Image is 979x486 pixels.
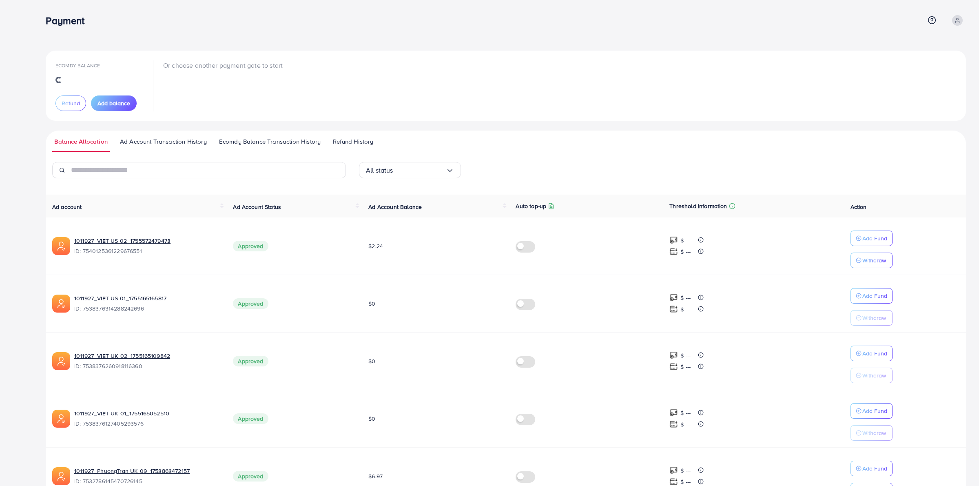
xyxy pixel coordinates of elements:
p: $ --- [680,293,691,303]
button: Refund [55,95,86,111]
span: Approved [233,241,268,251]
button: Add Fund [851,461,893,476]
div: Search for option [359,162,461,178]
button: Add balance [91,95,137,111]
img: ic-ads-acc.e4c84228.svg [52,467,70,485]
button: Withdraw [851,425,893,441]
p: Withdraw [862,371,886,380]
p: Or choose another payment gate to start [163,60,283,70]
div: <span class='underline'>1011927_VIET UK 02_1755165109842</span></br>7538376260918116360 [74,352,220,371]
p: $ --- [680,466,691,475]
p: $ --- [680,304,691,314]
span: Ad Account Status [233,203,281,211]
a: 1011927_VIET US 01_1755165165817 [74,294,220,302]
h3: Payment [46,15,91,27]
img: top-up amount [669,420,678,428]
p: Withdraw [862,255,886,265]
button: Add Fund [851,346,893,361]
span: $0 [368,300,375,308]
img: ic-ads-acc.e4c84228.svg [52,237,70,255]
button: Add Fund [851,231,893,246]
button: Add Fund [851,288,893,304]
button: Withdraw [851,368,893,383]
span: ID: 7538376314288242696 [74,304,220,313]
span: Action [851,203,867,211]
span: Approved [233,471,268,482]
p: Add Fund [862,406,887,416]
span: All status [366,164,393,177]
img: top-up amount [669,305,678,313]
a: 1011927_VIET US 02_1755572479473 [74,237,220,245]
div: <span class='underline'>1011927_VIET US 01_1755165165817</span></br>7538376314288242696 [74,294,220,313]
span: ID: 7538376260918116360 [74,362,220,370]
span: $0 [368,415,375,423]
span: Ad Account Transaction History [120,137,207,146]
img: top-up amount [669,247,678,256]
img: top-up amount [669,236,678,244]
span: Approved [233,413,268,424]
span: ID: 7538376127405293576 [74,419,220,428]
p: Add Fund [862,464,887,473]
a: 1011927_VIET UK 02_1755165109842 [74,352,220,360]
span: ID: 7540125361229676551 [74,247,220,255]
input: Search for option [393,164,446,177]
span: Approved [233,298,268,309]
p: $ --- [680,351,691,360]
p: Withdraw [862,428,886,438]
img: top-up amount [669,293,678,302]
p: Add Fund [862,233,887,243]
a: 1011927_PhuongTran UK 09_1753863472157 [74,467,220,475]
div: <span class='underline'>1011927_VIET UK 01_1755165052510</span></br>7538376127405293576 [74,409,220,428]
span: Add balance [97,99,130,107]
img: top-up amount [669,466,678,475]
img: top-up amount [669,477,678,486]
p: $ --- [680,419,691,429]
img: top-up amount [669,362,678,371]
p: $ --- [680,362,691,372]
p: $ --- [680,408,691,418]
button: Withdraw [851,310,893,326]
button: Withdraw [851,253,893,268]
a: 1011927_VIET UK 01_1755165052510 [74,409,220,417]
span: Ecomdy Balance [55,62,100,69]
p: $ --- [680,235,691,245]
span: Ad account [52,203,82,211]
p: Add Fund [862,348,887,358]
span: Refund [62,99,80,107]
span: $6.97 [368,472,383,480]
div: <span class='underline'>1011927_PhuongTran UK 09_1753863472157</span></br>7532786145470726145 [74,467,220,486]
div: <span class='underline'>1011927_VIET US 02_1755572479473</span></br>7540125361229676551 [74,237,220,255]
span: Balance Allocation [54,137,108,146]
img: ic-ads-acc.e4c84228.svg [52,352,70,370]
img: top-up amount [669,408,678,417]
button: Add Fund [851,403,893,419]
p: Auto top-up [516,201,546,211]
img: ic-ads-acc.e4c84228.svg [52,410,70,428]
img: ic-ads-acc.e4c84228.svg [52,295,70,313]
p: $ --- [680,247,691,257]
p: Withdraw [862,313,886,323]
img: top-up amount [669,351,678,360]
span: Refund History [333,137,373,146]
span: $2.24 [368,242,383,250]
span: $0 [368,357,375,365]
span: ID: 7532786145470726145 [74,477,220,485]
span: Ad Account Balance [368,203,422,211]
p: Threshold information [669,201,727,211]
span: Ecomdy Balance Transaction History [219,137,321,146]
p: Add Fund [862,291,887,301]
span: Approved [233,356,268,366]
